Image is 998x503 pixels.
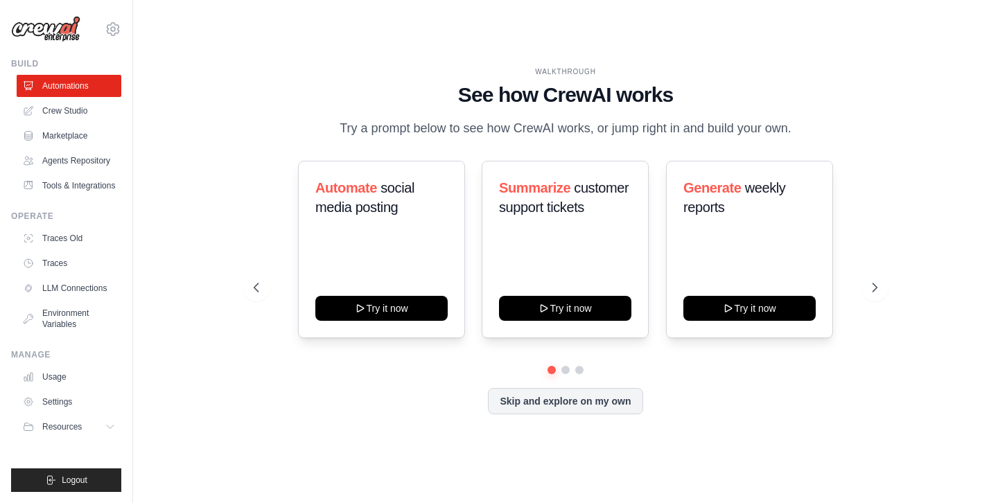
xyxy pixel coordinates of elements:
[17,366,121,388] a: Usage
[17,302,121,335] a: Environment Variables
[17,100,121,122] a: Crew Studio
[11,468,121,492] button: Logout
[683,180,742,195] span: Generate
[17,277,121,299] a: LLM Connections
[17,150,121,172] a: Agents Repository
[683,296,816,321] button: Try it now
[499,296,631,321] button: Try it now
[17,391,121,413] a: Settings
[315,180,377,195] span: Automate
[17,416,121,438] button: Resources
[488,388,642,414] button: Skip and explore on my own
[333,118,798,139] p: Try a prompt below to see how CrewAI works, or jump right in and build your own.
[17,227,121,249] a: Traces Old
[62,475,87,486] span: Logout
[499,180,570,195] span: Summarize
[17,125,121,147] a: Marketplace
[254,82,877,107] h1: See how CrewAI works
[42,421,82,432] span: Resources
[11,349,121,360] div: Manage
[17,252,121,274] a: Traces
[683,180,785,215] span: weekly reports
[11,58,121,69] div: Build
[17,75,121,97] a: Automations
[315,296,448,321] button: Try it now
[11,16,80,42] img: Logo
[11,211,121,222] div: Operate
[17,175,121,197] a: Tools & Integrations
[254,67,877,77] div: WALKTHROUGH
